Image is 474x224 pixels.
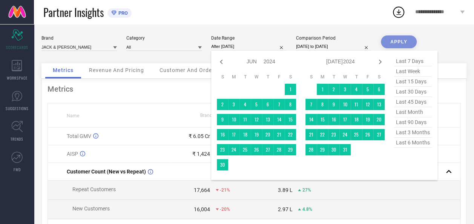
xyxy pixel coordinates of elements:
td: Sun Jul 14 2024 [305,114,317,125]
div: Date Range [211,35,287,41]
td: Sat Jul 27 2024 [373,129,385,140]
td: Wed Jun 12 2024 [251,114,262,125]
span: TRENDS [11,136,23,142]
td: Mon Jun 10 2024 [228,114,239,125]
td: Tue Jul 16 2024 [328,114,339,125]
th: Monday [317,74,328,80]
span: WORKSPACE [7,75,28,81]
td: Fri Jun 14 2024 [273,114,285,125]
div: Category [126,35,202,41]
th: Sunday [217,74,228,80]
div: Metrics [48,84,460,94]
td: Tue Jun 11 2024 [239,114,251,125]
span: last 6 months [394,138,432,148]
div: ₹ 1,424 [192,151,210,157]
td: Sat Jun 08 2024 [285,99,296,110]
th: Wednesday [339,74,351,80]
td: Tue Jun 04 2024 [239,99,251,110]
td: Fri Jul 26 2024 [362,129,373,140]
span: Name [67,113,79,118]
th: Sunday [305,74,317,80]
td: Sun Jul 07 2024 [305,99,317,110]
td: Fri Jul 19 2024 [362,114,373,125]
td: Fri Jul 05 2024 [362,84,373,95]
td: Tue Jul 09 2024 [328,99,339,110]
td: Sat Jun 22 2024 [285,129,296,140]
span: last week [394,66,432,77]
td: Tue Jun 25 2024 [239,144,251,155]
span: FWD [14,167,21,172]
span: last 45 days [394,97,432,107]
th: Thursday [262,74,273,80]
td: Thu Jun 06 2024 [262,99,273,110]
td: Thu Jun 27 2024 [262,144,273,155]
td: Mon Jun 03 2024 [228,99,239,110]
td: Tue Jul 30 2024 [328,144,339,155]
td: Thu Jul 04 2024 [351,84,362,95]
th: Saturday [285,74,296,80]
td: Thu Jul 25 2024 [351,129,362,140]
td: Thu Jul 18 2024 [351,114,362,125]
span: last 7 days [394,56,432,66]
td: Mon Jun 24 2024 [228,144,239,155]
div: 17,664 [194,187,210,193]
div: Brand [41,35,117,41]
span: last 3 months [394,127,432,138]
span: 27% [302,187,311,193]
th: Monday [228,74,239,80]
td: Fri Jul 12 2024 [362,99,373,110]
span: Total GMV [67,133,91,139]
input: Select date range [211,43,287,51]
td: Sat Jun 01 2024 [285,84,296,95]
span: AISP [67,151,78,157]
td: Sat Jul 06 2024 [373,84,385,95]
span: 4.8% [302,207,312,212]
td: Sat Jul 20 2024 [373,114,385,125]
td: Wed Jun 19 2024 [251,129,262,140]
span: Customer And Orders [160,67,217,73]
td: Wed Jul 24 2024 [339,129,351,140]
td: Mon Jul 29 2024 [317,144,328,155]
div: ₹ 6.05 Cr [189,133,210,139]
span: SUGGESTIONS [6,106,29,111]
td: Sat Jun 29 2024 [285,144,296,155]
input: Select comparison period [296,43,371,51]
td: Fri Jun 07 2024 [273,99,285,110]
span: Brand Value [200,113,225,118]
td: Tue Jul 02 2024 [328,84,339,95]
span: Metrics [53,67,74,73]
td: Fri Jun 21 2024 [273,129,285,140]
span: PRO [117,10,128,16]
span: -20% [220,207,230,212]
span: last 90 days [394,117,432,127]
td: Sun Jun 16 2024 [217,129,228,140]
div: Previous month [217,57,226,66]
td: Thu Jun 20 2024 [262,129,273,140]
span: New Customers [72,206,110,212]
td: Mon Jul 15 2024 [317,114,328,125]
td: Wed Jul 17 2024 [339,114,351,125]
td: Wed Jun 05 2024 [251,99,262,110]
td: Sun Jul 28 2024 [305,144,317,155]
div: Next month [376,57,385,66]
th: Saturday [373,74,385,80]
td: Wed Jul 03 2024 [339,84,351,95]
th: Friday [362,74,373,80]
div: Comparison Period [296,35,371,41]
td: Wed Jun 26 2024 [251,144,262,155]
td: Thu Jun 13 2024 [262,114,273,125]
div: 3.89 L [278,187,292,193]
span: Repeat Customers [72,186,116,192]
td: Sun Jun 02 2024 [217,99,228,110]
td: Sun Jun 23 2024 [217,144,228,155]
div: 16,004 [194,206,210,212]
td: Sat Jun 15 2024 [285,114,296,125]
span: -21% [220,187,230,193]
th: Tuesday [328,74,339,80]
div: 2.97 L [278,206,292,212]
td: Fri Jun 28 2024 [273,144,285,155]
span: last month [394,107,432,117]
span: Partner Insights [43,5,104,20]
td: Thu Jul 11 2024 [351,99,362,110]
div: Open download list [392,5,405,19]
